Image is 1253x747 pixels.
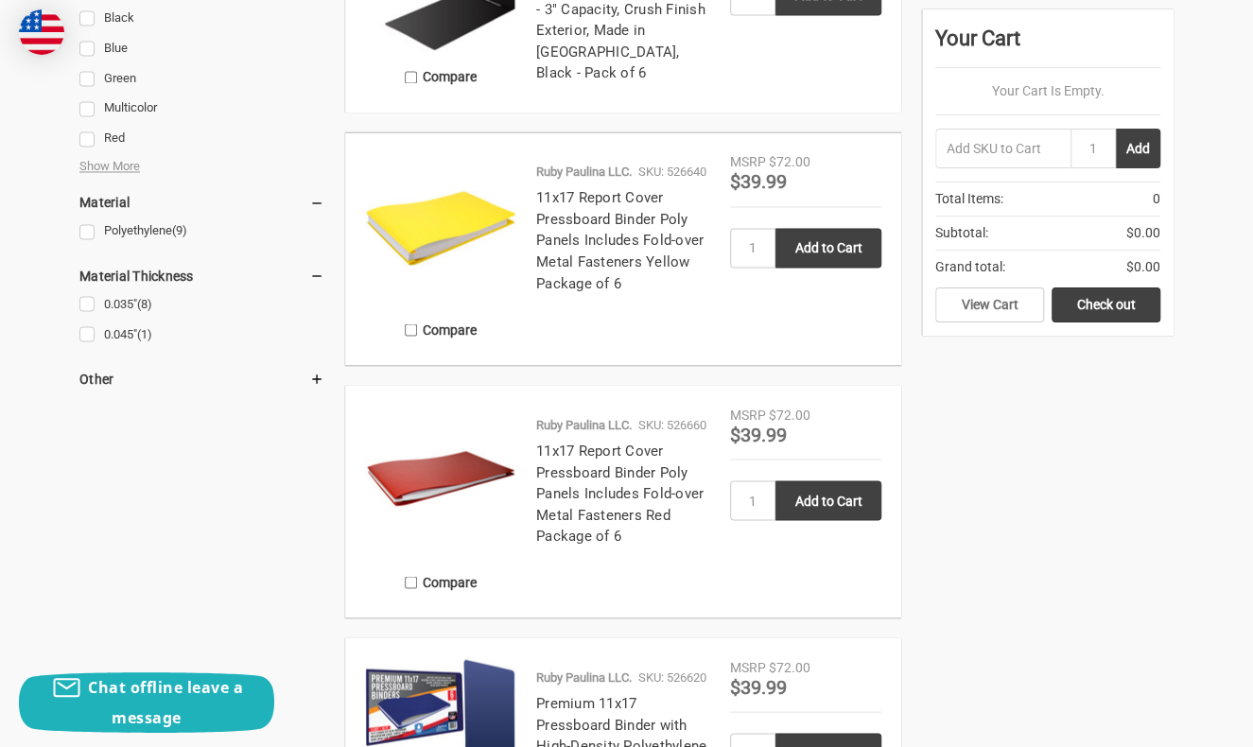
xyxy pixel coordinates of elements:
[365,152,516,304] img: 11x17 Report Cover Pressboard Binder Poly Panels Includes Fold-over Metal Fasteners Yellow Packag...
[935,81,1160,101] p: Your Cart Is Empty.
[935,223,988,243] span: Subtotal:
[1126,257,1160,277] span: $0.00
[730,170,787,193] span: $39.99
[730,423,787,445] span: $39.99
[19,672,274,733] button: Chat offline leave a message
[1052,287,1160,323] a: Check out
[730,405,766,425] div: MSRP
[935,129,1070,168] input: Add SKU to Cart
[365,314,516,345] label: Compare
[172,223,187,237] span: (9)
[769,154,810,169] span: $72.00
[536,189,704,291] a: 11x17 Report Cover Pressboard Binder Poly Panels Includes Fold-over Metal Fasteners Yellow Packag...
[1116,129,1160,168] button: Add
[730,657,766,677] div: MSRP
[775,228,881,268] input: Add to Cart
[638,163,706,182] p: SKU: 526640
[935,257,1005,277] span: Grand total:
[536,163,632,182] p: Ruby Paulina LLC.
[536,442,704,544] a: 11x17 Report Cover Pressboard Binder Poly Panels Includes Fold-over Metal Fasteners Red Package of 6
[79,321,324,347] a: 0.045"
[79,157,140,176] span: Show More
[769,407,810,422] span: $72.00
[137,296,152,310] span: (8)
[730,675,787,698] span: $39.99
[775,480,881,520] input: Add to Cart
[638,668,706,686] p: SKU: 526620
[79,291,324,317] a: 0.035"
[79,36,324,61] a: Blue
[365,566,516,598] label: Compare
[365,61,516,93] label: Compare
[88,677,243,728] span: Chat offline leave a message
[365,405,516,556] img: 11x17 Report Cover Pressboard Binder Poly Panels Includes Fold-over Metal Fasteners Red Package of 6
[79,6,324,31] a: Black
[79,96,324,121] a: Multicolor
[79,126,324,151] a: Red
[536,668,632,686] p: Ruby Paulina LLC.
[19,9,64,55] img: duty and tax information for United States
[935,189,1003,209] span: Total Items:
[769,659,810,674] span: $72.00
[405,71,417,83] input: Compare
[137,326,152,340] span: (1)
[638,415,706,434] p: SKU: 526660
[79,367,324,390] h5: Other
[79,66,324,92] a: Green
[405,576,417,588] input: Compare
[730,152,766,172] div: MSRP
[935,23,1160,68] div: Your Cart
[536,415,632,434] p: Ruby Paulina LLC.
[1153,189,1160,209] span: 0
[1126,223,1160,243] span: $0.00
[79,218,324,244] a: Polyethylene
[935,287,1044,323] a: View Cart
[79,264,324,287] h5: Material Thickness
[405,323,417,336] input: Compare
[79,191,324,214] h5: Material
